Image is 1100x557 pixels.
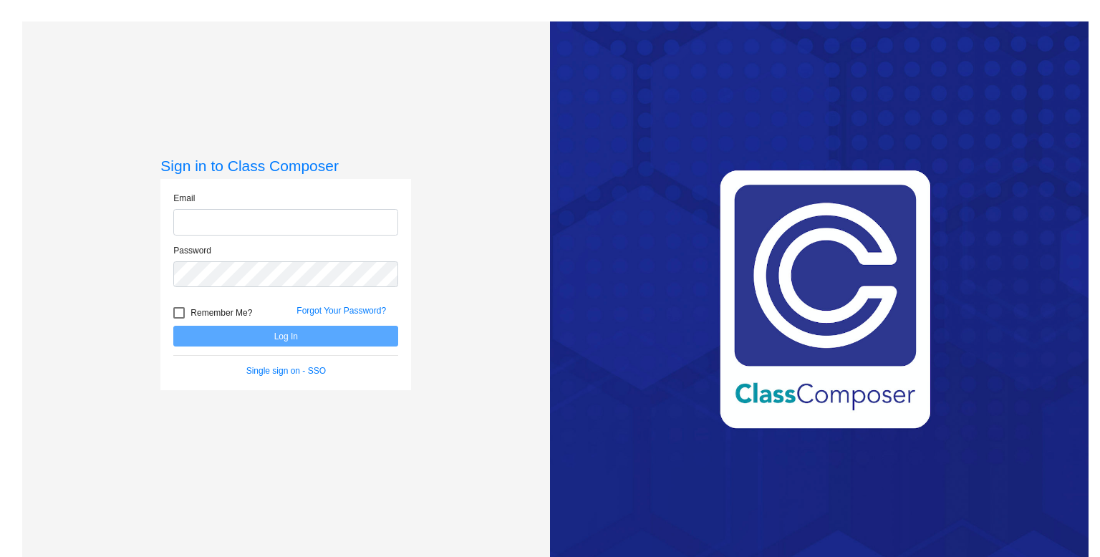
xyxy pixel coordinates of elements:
[160,157,411,175] h3: Sign in to Class Composer
[173,244,211,257] label: Password
[190,304,252,321] span: Remember Me?
[173,192,195,205] label: Email
[296,306,386,316] a: Forgot Your Password?
[173,326,398,347] button: Log In
[246,366,326,376] a: Single sign on - SSO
